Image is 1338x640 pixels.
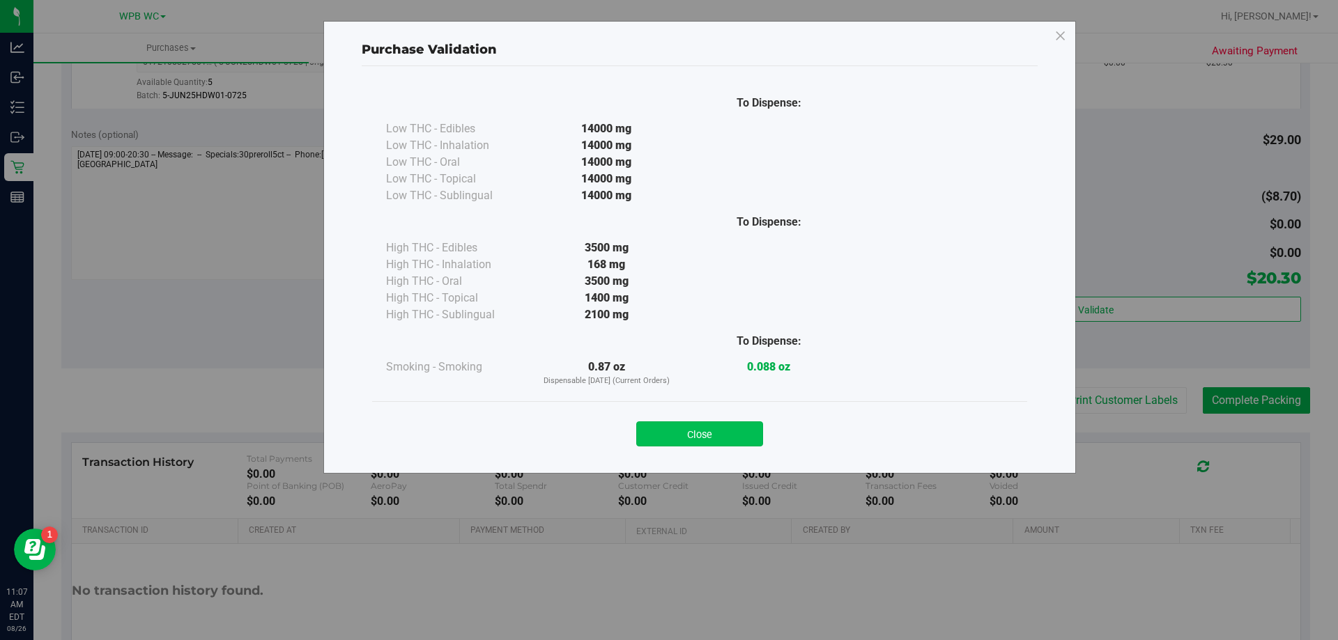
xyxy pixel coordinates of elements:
[688,214,850,231] div: To Dispense:
[688,333,850,350] div: To Dispense:
[525,306,688,323] div: 2100 mg
[386,154,525,171] div: Low THC - Oral
[41,526,58,543] iframe: Resource center unread badge
[525,240,688,256] div: 3500 mg
[386,256,525,273] div: High THC - Inhalation
[14,529,56,570] iframe: Resource center
[525,290,688,306] div: 1400 mg
[747,360,790,373] strong: 0.088 oz
[362,42,497,57] span: Purchase Validation
[525,359,688,387] div: 0.87 oz
[525,137,688,154] div: 14000 mg
[386,359,525,375] div: Smoking - Smoking
[386,306,525,323] div: High THC - Sublingual
[525,154,688,171] div: 14000 mg
[688,95,850,111] div: To Dispense:
[386,240,525,256] div: High THC - Edibles
[525,256,688,273] div: 168 mg
[386,273,525,290] div: High THC - Oral
[525,187,688,204] div: 14000 mg
[525,375,688,387] p: Dispensable [DATE] (Current Orders)
[386,137,525,154] div: Low THC - Inhalation
[386,187,525,204] div: Low THC - Sublingual
[386,290,525,306] div: High THC - Topical
[525,120,688,137] div: 14000 mg
[525,171,688,187] div: 14000 mg
[386,171,525,187] div: Low THC - Topical
[525,273,688,290] div: 3500 mg
[636,421,763,446] button: Close
[386,120,525,137] div: Low THC - Edibles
